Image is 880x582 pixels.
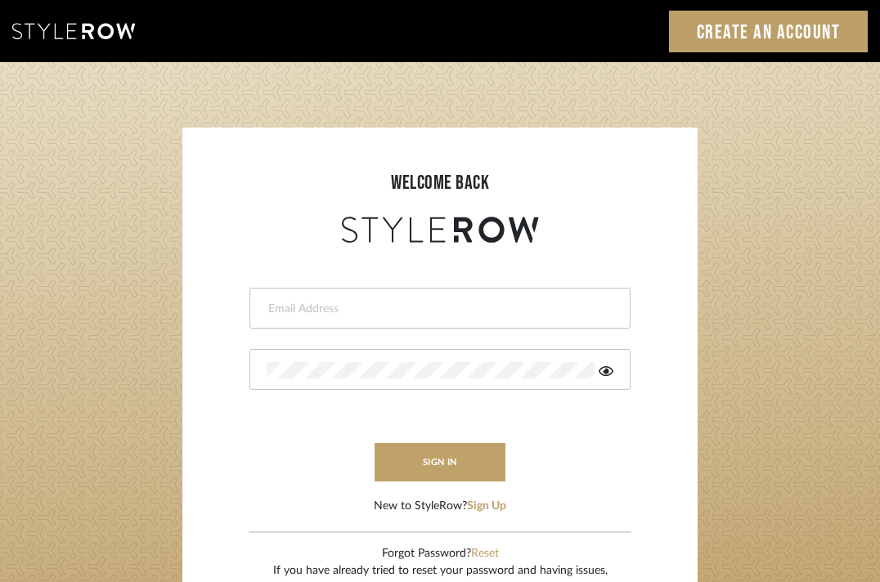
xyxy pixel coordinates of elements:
[471,545,499,562] button: Reset
[669,11,869,52] a: Create an Account
[375,443,505,481] button: sign in
[374,498,506,515] div: New to StyleRow?
[273,545,608,562] div: Forgot Password?
[199,168,681,198] div: welcome back
[267,301,609,317] input: Email Address
[467,498,506,515] button: Sign Up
